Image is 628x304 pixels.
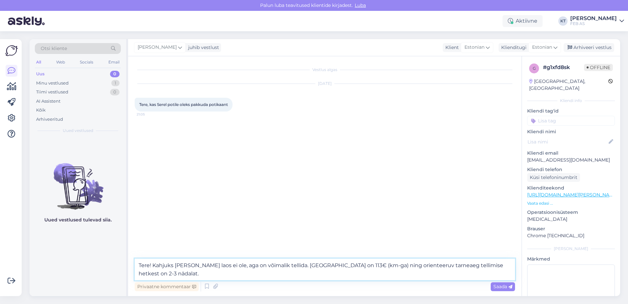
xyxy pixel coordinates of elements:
[527,166,615,173] p: Kliendi telefon
[464,44,484,51] span: Estonian
[36,107,46,114] div: Kõik
[107,58,121,66] div: Email
[527,232,615,239] p: Chrome [TECHNICAL_ID]
[558,16,568,26] div: KT
[570,16,617,21] div: [PERSON_NAME]
[30,151,126,211] img: No chats
[493,284,512,290] span: Saada
[533,66,536,71] span: g
[527,200,615,206] p: Vaata edasi ...
[527,138,607,145] input: Lisa nimi
[135,259,515,280] textarea: Tere! Kahjuks [PERSON_NAME] laos ei ole, aga on võimalik tellida. [GEOGRAPHIC_DATA] on 113€ (km-g...
[527,192,618,198] a: [URL][DOMAIN_NAME][PERSON_NAME]
[527,150,615,157] p: Kliendi email
[499,44,527,51] div: Klienditugi
[186,44,219,51] div: juhib vestlust
[529,78,608,92] div: [GEOGRAPHIC_DATA], [GEOGRAPHIC_DATA]
[135,81,515,87] div: [DATE]
[527,173,580,182] div: Küsi telefoninumbrit
[527,209,615,216] p: Operatsioonisüsteem
[564,43,614,52] div: Arhiveeri vestlus
[527,246,615,252] div: [PERSON_NAME]
[527,256,615,263] p: Märkmed
[5,44,18,57] img: Askly Logo
[111,80,120,87] div: 1
[55,58,66,66] div: Web
[78,58,95,66] div: Socials
[110,71,120,77] div: 0
[36,80,69,87] div: Minu vestlused
[527,216,615,223] p: [MEDICAL_DATA]
[527,157,615,164] p: [EMAIL_ADDRESS][DOMAIN_NAME]
[527,98,615,104] div: Kliendi info
[527,225,615,232] p: Brauser
[63,128,93,134] span: Uued vestlused
[41,45,67,52] span: Otsi kliente
[570,21,617,26] div: FEB AS
[570,16,624,26] a: [PERSON_NAME]FEB AS
[527,128,615,135] p: Kliendi nimi
[36,89,68,95] div: Tiimi vestlused
[532,44,552,51] span: Estonian
[543,63,584,71] div: # g1xfd8sk
[584,64,613,71] span: Offline
[36,98,60,105] div: AI Assistent
[443,44,459,51] div: Klient
[137,112,161,117] span: 21:05
[503,15,543,27] div: Aktiivne
[110,89,120,95] div: 0
[35,58,42,66] div: All
[36,116,63,123] div: Arhiveeritud
[527,108,615,114] p: Kliendi tag'id
[36,71,45,77] div: Uus
[527,116,615,126] input: Lisa tag
[44,216,112,223] p: Uued vestlused tulevad siia.
[138,44,177,51] span: [PERSON_NAME]
[527,185,615,191] p: Klienditeekond
[353,2,368,8] span: Luba
[139,102,228,107] span: Tere, kas Serel potile oleks pakkuda potikaant
[135,282,199,291] div: Privaatne kommentaar
[135,67,515,73] div: Vestlus algas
